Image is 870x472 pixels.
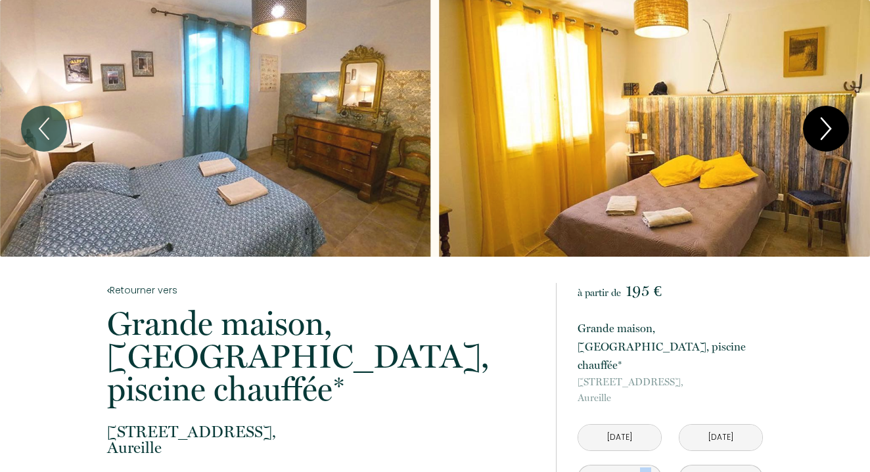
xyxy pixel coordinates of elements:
[803,106,849,152] button: Next
[107,424,538,456] p: Aureille
[578,425,661,450] input: Arrivée
[107,307,538,406] p: Grande maison, [GEOGRAPHIC_DATA], piscine chauffée*
[578,374,763,406] p: Aureille
[679,425,762,450] input: Départ
[578,319,763,374] p: Grande maison, [GEOGRAPHIC_DATA], piscine chauffée*
[578,287,621,299] span: à partir de
[107,283,538,297] a: Retourner vers
[21,106,67,152] button: Previous
[578,374,763,390] span: [STREET_ADDRESS],
[107,424,538,440] span: [STREET_ADDRESS],
[626,282,662,300] span: 195 €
